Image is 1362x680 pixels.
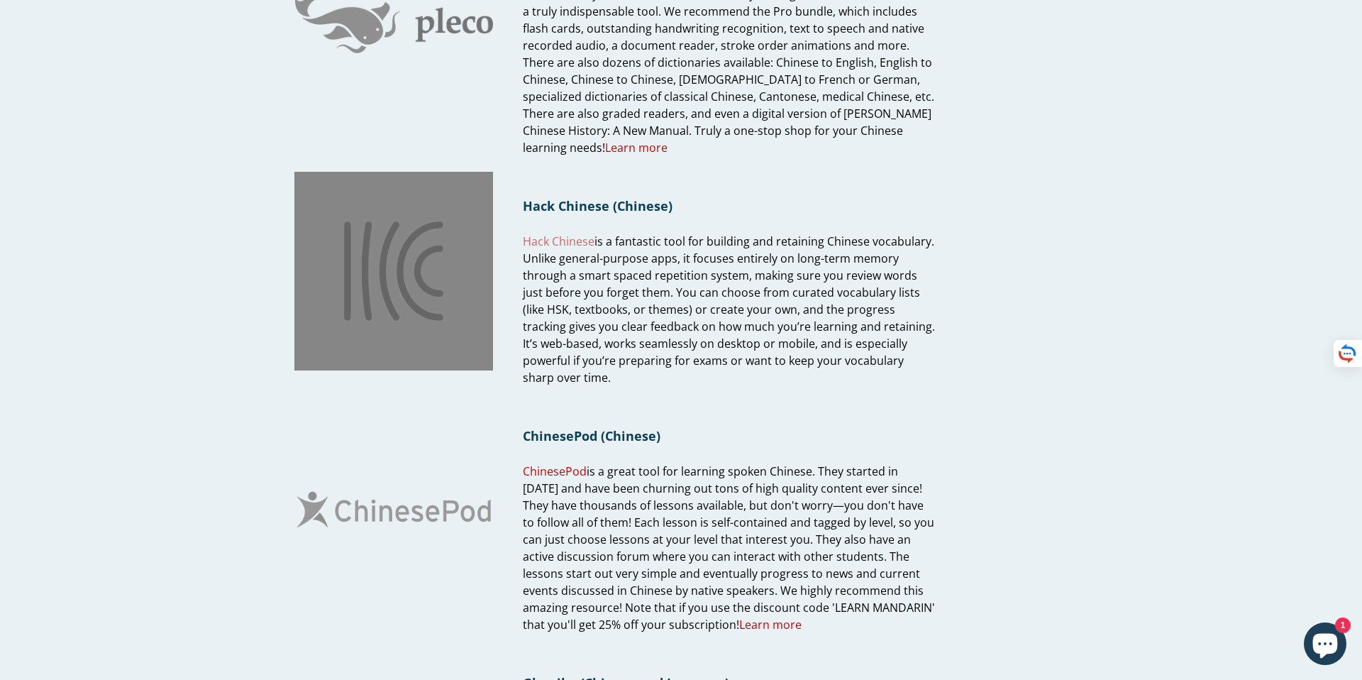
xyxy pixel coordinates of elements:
span: is a fantastic tool for building and retaining Chinese vocabulary. Unlike general-purpose apps, i... [523,234,935,385]
a: Hack Chinese [523,234,594,250]
a: ChinesePod [523,464,587,480]
h1: Hack Chinese (Chinese) [523,197,935,214]
inbox-online-store-chat: Shopify online store chat [1300,623,1351,669]
span: Learn more [739,617,802,632]
h1: ChinesePod (Chinese) [523,427,935,444]
span: ChinesePod [523,464,587,479]
a: Learn more [605,140,668,156]
a: Learn more [739,617,802,633]
span: is a great tool for learning spoken Chinese. They started in [DATE] and have been churning out to... [523,464,935,633]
